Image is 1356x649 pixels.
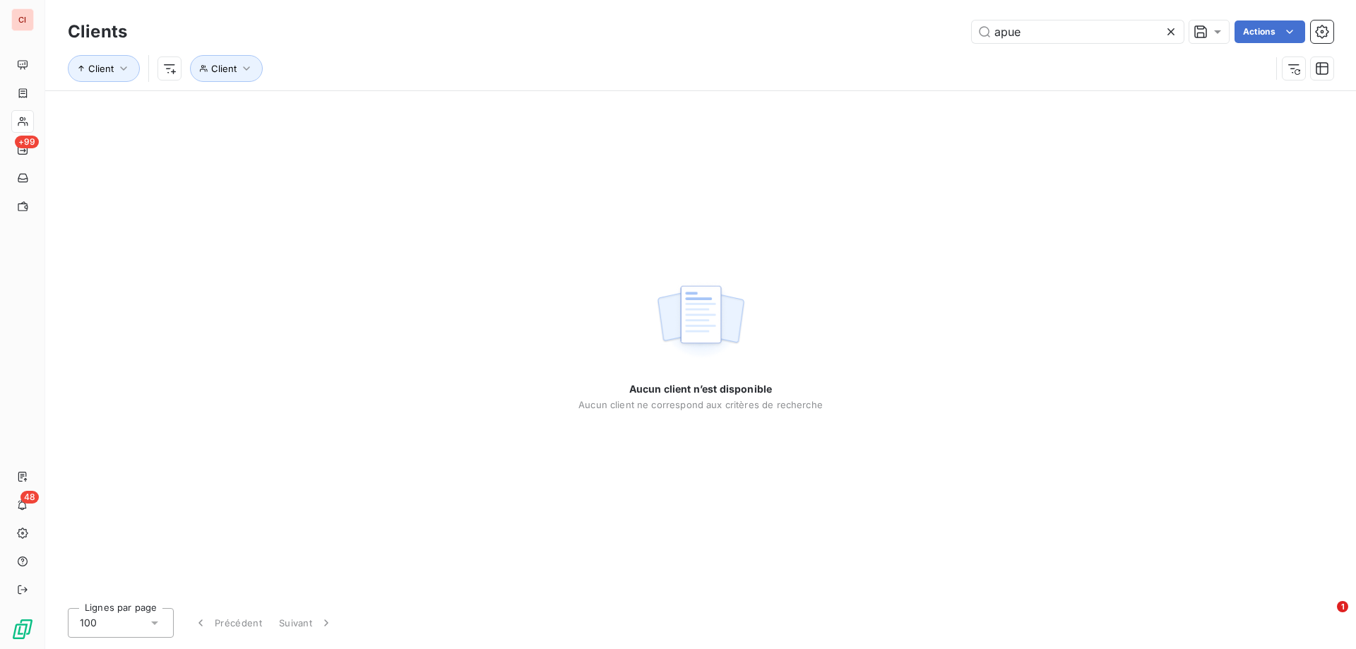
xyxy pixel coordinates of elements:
input: Rechercher [972,20,1184,43]
span: Aucun client ne correspond aux critères de recherche [578,399,823,410]
button: Suivant [270,608,342,638]
span: 1 [1337,601,1348,612]
div: CI [11,8,34,31]
span: 48 [20,491,39,504]
span: +99 [15,136,39,148]
button: Client [190,55,263,82]
button: Actions [1235,20,1305,43]
img: empty state [655,278,746,365]
span: Client [211,63,237,74]
button: Client [68,55,140,82]
button: Précédent [185,608,270,638]
span: 100 [80,616,97,630]
span: Client [88,63,114,74]
iframe: Intercom live chat [1308,601,1342,635]
h3: Clients [68,19,127,44]
img: Logo LeanPay [11,618,34,641]
span: Aucun client n’est disponible [629,382,772,396]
